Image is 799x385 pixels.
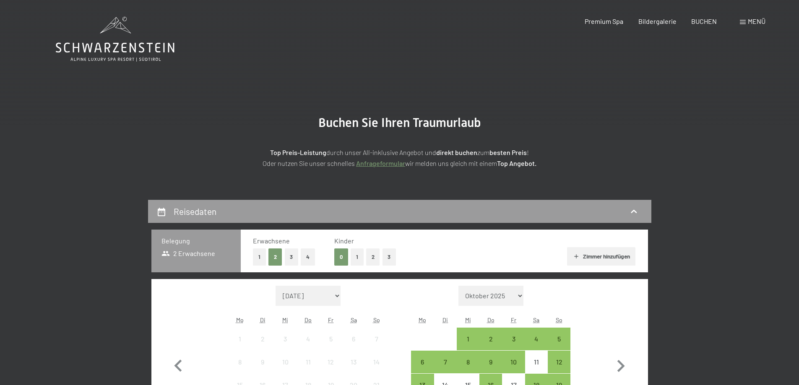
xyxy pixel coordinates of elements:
[342,328,365,350] div: Sat Sep 06 2025
[365,328,388,350] div: Anreise nicht möglich
[525,328,548,350] div: Anreise möglich
[320,351,342,373] div: Fri Sep 12 2025
[479,351,502,373] div: Anreise möglich
[298,359,319,380] div: 11
[442,316,448,323] abbr: Dienstag
[253,248,266,266] button: 1
[297,328,320,350] div: Thu Sep 04 2025
[411,351,434,373] div: Mon Oct 06 2025
[489,148,527,156] strong: besten Preis
[373,316,380,323] abbr: Sonntag
[638,17,677,25] a: Bildergalerie
[457,328,479,350] div: Wed Oct 01 2025
[229,359,250,380] div: 8
[365,351,388,373] div: Anreise nicht möglich
[252,359,273,380] div: 9
[229,351,251,373] div: Anreise nicht möglich
[412,359,433,380] div: 6
[301,248,315,266] button: 4
[343,336,364,357] div: 6
[351,316,357,323] abbr: Samstag
[525,328,548,350] div: Sat Oct 04 2025
[343,359,364,380] div: 13
[161,249,216,258] span: 2 Erwachsene
[436,148,477,156] strong: direkt buchen
[334,237,354,245] span: Kinder
[253,237,290,245] span: Erwachsene
[342,328,365,350] div: Anreise nicht möglich
[503,359,524,380] div: 10
[174,206,216,217] h2: Reisedaten
[320,351,342,373] div: Anreise nicht möglich
[457,351,479,373] div: Anreise möglich
[533,316,539,323] abbr: Samstag
[251,328,274,350] div: Anreise nicht möglich
[567,247,635,266] button: Zimmer hinzufügen
[366,248,380,266] button: 2
[525,351,548,373] div: Sat Oct 11 2025
[502,328,525,350] div: Anreise möglich
[260,316,265,323] abbr: Dienstag
[526,336,547,357] div: 4
[487,316,494,323] abbr: Donnerstag
[275,359,296,380] div: 10
[252,336,273,357] div: 2
[548,351,570,373] div: Anreise möglich
[275,336,296,357] div: 3
[497,159,536,167] strong: Top Angebot.
[274,328,297,350] div: Wed Sep 03 2025
[190,147,609,168] p: durch unser All-inklusive Angebot und zum ! Oder nutzen Sie unser schnelles wir melden uns gleich...
[383,248,396,266] button: 3
[502,351,525,373] div: Anreise möglich
[548,328,570,350] div: Anreise möglich
[342,351,365,373] div: Anreise nicht möglich
[251,351,274,373] div: Tue Sep 09 2025
[457,351,479,373] div: Wed Oct 08 2025
[351,248,364,266] button: 1
[356,159,405,167] a: Anfrageformular
[342,351,365,373] div: Sat Sep 13 2025
[268,248,282,266] button: 2
[297,351,320,373] div: Anreise nicht möglich
[435,359,456,380] div: 7
[328,316,333,323] abbr: Freitag
[282,316,288,323] abbr: Mittwoch
[229,328,251,350] div: Anreise nicht möglich
[419,316,426,323] abbr: Montag
[503,336,524,357] div: 3
[320,328,342,350] div: Fri Sep 05 2025
[457,328,479,350] div: Anreise möglich
[334,248,348,266] button: 0
[161,236,231,245] h3: Belegung
[251,351,274,373] div: Anreise nicht möglich
[229,336,250,357] div: 1
[479,351,502,373] div: Thu Oct 09 2025
[285,248,299,266] button: 3
[548,351,570,373] div: Sun Oct 12 2025
[434,351,457,373] div: Anreise möglich
[691,17,717,25] a: BUCHEN
[479,328,502,350] div: Anreise möglich
[320,359,341,380] div: 12
[305,316,312,323] abbr: Donnerstag
[585,17,623,25] a: Premium Spa
[366,359,387,380] div: 14
[526,359,547,380] div: 11
[502,328,525,350] div: Fri Oct 03 2025
[274,351,297,373] div: Anreise nicht möglich
[274,351,297,373] div: Wed Sep 10 2025
[274,328,297,350] div: Anreise nicht möglich
[236,316,244,323] abbr: Montag
[320,336,341,357] div: 5
[480,359,501,380] div: 9
[479,328,502,350] div: Thu Oct 02 2025
[549,359,570,380] div: 12
[458,359,479,380] div: 8
[365,351,388,373] div: Sun Sep 14 2025
[297,328,320,350] div: Anreise nicht möglich
[365,328,388,350] div: Sun Sep 07 2025
[251,328,274,350] div: Tue Sep 02 2025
